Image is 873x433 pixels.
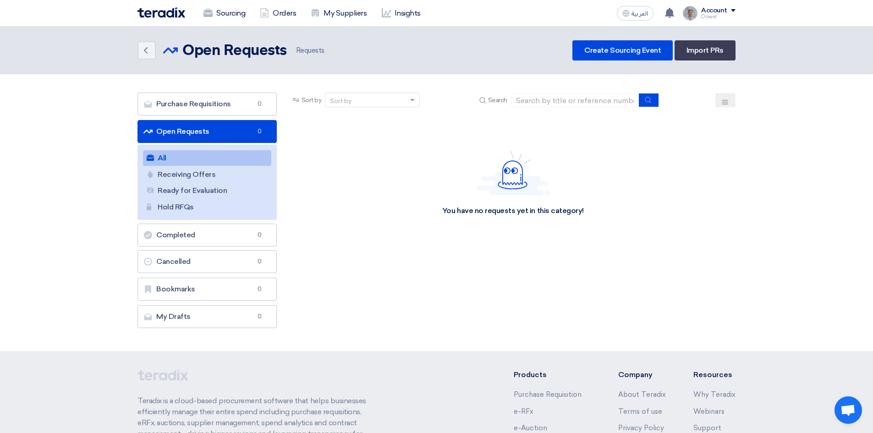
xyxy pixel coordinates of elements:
a: e-RFx [514,407,533,416]
a: Receiving Offers [143,167,271,182]
span: 0 [254,127,265,136]
div: You have no requests yet in this category! [442,206,584,216]
a: Terms of use [618,407,662,416]
a: Bookmarks0 [137,278,277,301]
a: Webinars [693,407,725,416]
img: Hello [476,151,549,195]
a: Support [693,424,721,432]
li: Resources [693,369,736,380]
a: Completed0 [137,224,277,247]
a: Purchase Requisition [514,390,582,399]
h2: Open Requests [182,42,287,60]
a: Why Teradix [693,390,736,399]
a: Purchase Requisitions0 [137,93,277,115]
a: Open Requests0 [137,120,277,143]
div: Sort by [330,96,351,106]
a: Ready for Evaluation [143,183,271,198]
a: e-Auction [514,424,547,432]
a: Import PRs [675,40,736,60]
span: Search [488,95,507,105]
a: Insights [374,3,428,23]
button: العربية [617,6,653,21]
img: IMG_1753965247717.jpg [683,6,697,21]
span: العربية [631,11,648,17]
a: Create Sourcing Event [572,40,673,60]
a: My Suppliers [303,3,374,23]
div: Account [701,7,727,15]
a: Open chat [835,396,862,424]
a: Hold RFQs [143,199,271,215]
a: Privacy Policy [618,424,664,432]
span: Sort by [302,95,322,105]
input: Search by title or reference number [511,93,639,107]
a: About Teradix [618,390,666,399]
span: 0 [254,99,265,109]
a: Cancelled0 [137,250,277,273]
img: Teradix logo [137,7,185,18]
a: My Drafts0 [137,305,277,328]
span: 0 [254,257,265,266]
li: Products [514,369,591,380]
a: Orders [253,3,303,23]
div: Dowel [701,14,736,19]
span: 0 [254,285,265,294]
span: 0 [254,312,265,321]
a: All [143,150,271,166]
span: Requests [294,45,324,56]
span: 0 [254,230,265,240]
a: Sourcing [196,3,253,23]
li: Company [618,369,666,380]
